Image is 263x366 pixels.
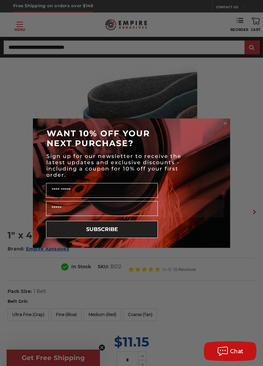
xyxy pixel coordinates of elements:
[230,348,244,354] span: Chat
[46,153,181,178] span: Sign up for our newsletter to receive the latest updates and exclusive discounts - including a co...
[46,201,158,216] input: Email
[47,128,150,148] span: WANT 10% OFF YOUR NEXT PURCHASE?
[204,341,256,361] button: Chat
[46,221,158,238] button: SUBSCRIBE
[222,120,228,127] button: Close dialog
